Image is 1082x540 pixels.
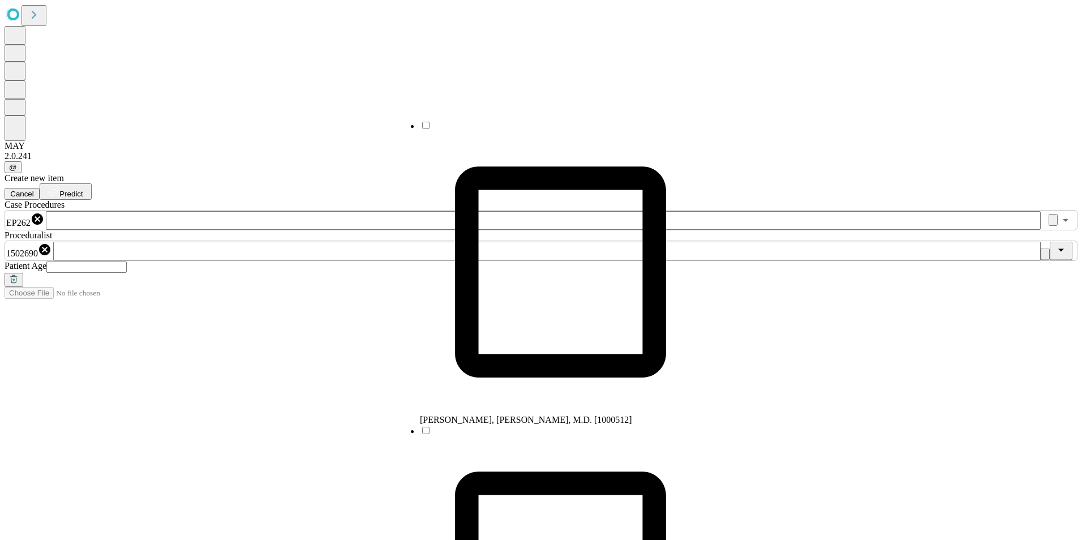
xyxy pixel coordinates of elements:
div: MAY [5,141,1077,151]
div: EP262 [6,212,44,228]
div: 1502690 [6,243,51,259]
span: [PERSON_NAME], [PERSON_NAME], M.D. [1000512] [420,415,632,425]
button: Open [1058,212,1074,228]
span: Proceduralist [5,230,52,240]
span: Create new item [5,173,64,183]
span: Patient Age [5,261,46,271]
span: Scheduled Procedure [5,200,65,209]
button: @ [5,161,22,173]
span: @ [9,163,17,172]
div: 2.0.241 [5,151,1077,161]
button: Predict [40,183,92,200]
button: Close [1050,242,1072,260]
span: Predict [59,190,83,198]
button: Clear [1041,248,1050,260]
span: 1502690 [6,248,38,258]
button: Cancel [5,188,40,200]
button: Clear [1049,214,1058,226]
span: Cancel [10,190,34,198]
span: EP262 [6,218,31,228]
